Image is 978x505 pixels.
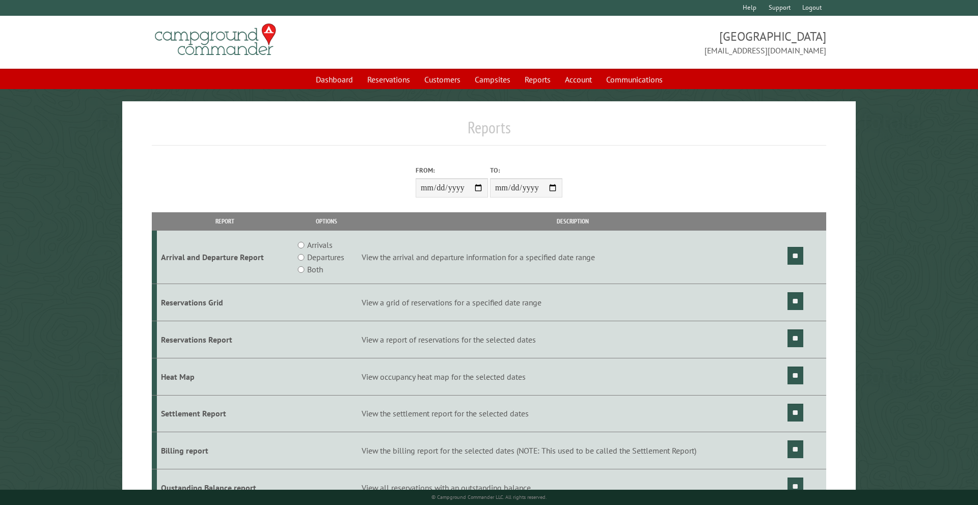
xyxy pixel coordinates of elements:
[559,70,598,89] a: Account
[307,263,323,275] label: Both
[152,20,279,60] img: Campground Commander
[360,231,785,284] td: View the arrival and departure information for a specified date range
[418,70,467,89] a: Customers
[360,395,785,432] td: View the settlement report for the selected dates
[360,432,785,469] td: View the billing report for the selected dates (NOTE: This used to be called the Settlement Report)
[469,70,517,89] a: Campsites
[157,395,294,432] td: Settlement Report
[157,358,294,395] td: Heat Map
[157,321,294,358] td: Reservations Report
[360,284,785,321] td: View a grid of reservations for a specified date range
[360,321,785,358] td: View a report of reservations for the selected dates
[157,231,294,284] td: Arrival and Departure Report
[360,358,785,395] td: View occupancy heat map for the selected dates
[489,28,826,57] span: [GEOGRAPHIC_DATA] [EMAIL_ADDRESS][DOMAIN_NAME]
[431,494,547,500] small: © Campground Commander LLC. All rights reserved.
[157,284,294,321] td: Reservations Grid
[361,70,416,89] a: Reservations
[600,70,669,89] a: Communications
[157,432,294,469] td: Billing report
[152,118,827,146] h1: Reports
[360,212,785,230] th: Description
[519,70,557,89] a: Reports
[157,212,294,230] th: Report
[307,251,344,263] label: Departures
[416,165,488,175] label: From:
[490,165,562,175] label: To:
[307,239,333,251] label: Arrivals
[293,212,360,230] th: Options
[310,70,359,89] a: Dashboard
